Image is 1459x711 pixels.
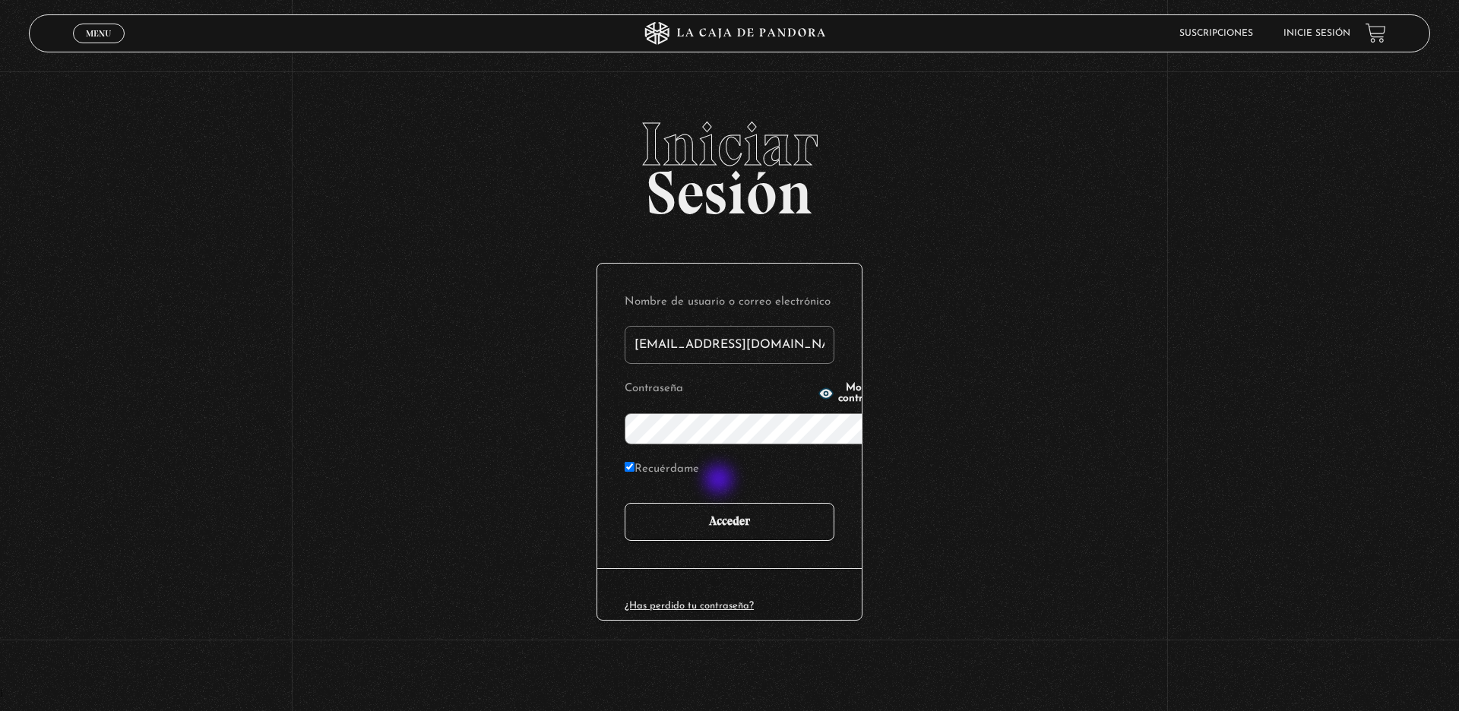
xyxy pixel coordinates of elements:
h2: Sesión [29,114,1429,211]
span: Iniciar [29,114,1429,175]
a: Inicie sesión [1283,29,1350,38]
span: Menu [86,29,111,38]
span: Mostrar contraseña [838,383,891,404]
input: Recuérdame [625,462,635,472]
a: Suscripciones [1179,29,1253,38]
button: Mostrar contraseña [818,383,891,404]
input: Acceder [625,503,834,541]
a: View your shopping cart [1366,23,1386,43]
label: Recuérdame [625,458,699,482]
a: ¿Has perdido tu contraseña? [625,601,754,611]
label: Nombre de usuario o correo electrónico [625,291,834,314]
span: Cerrar [81,42,117,52]
label: Contraseña [625,378,814,401]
